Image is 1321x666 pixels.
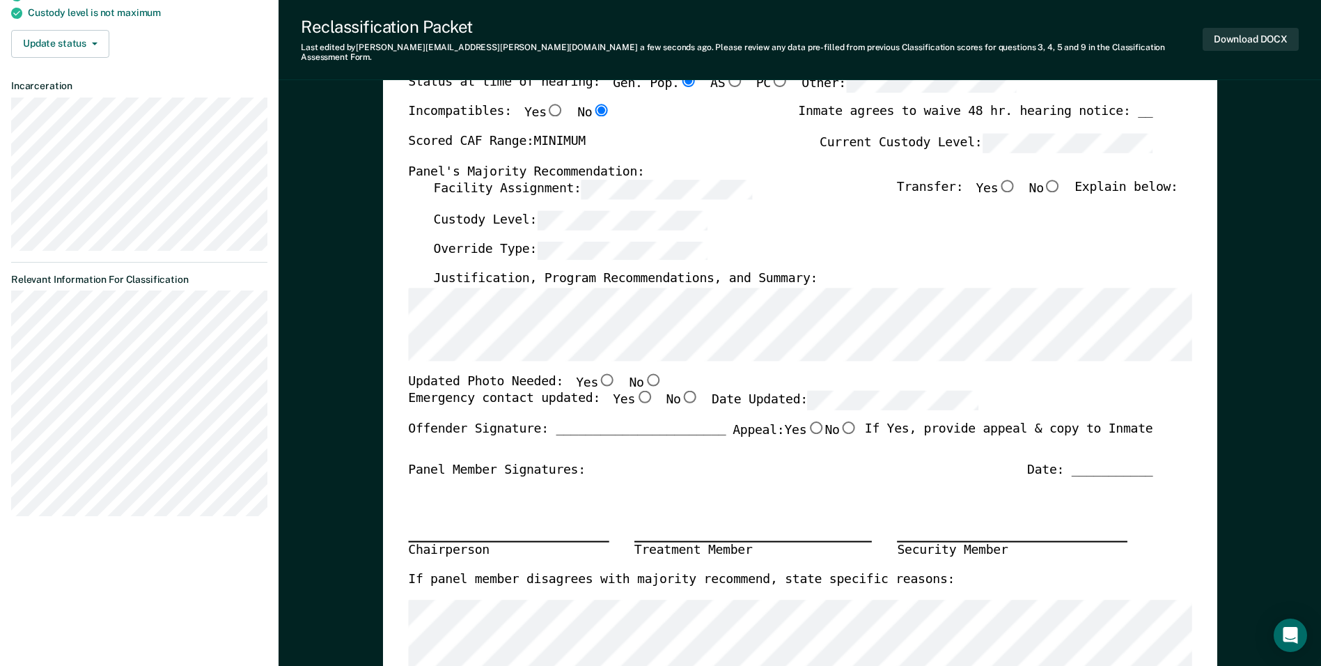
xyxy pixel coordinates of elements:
[643,373,662,386] input: No
[576,373,616,392] label: Yes
[433,271,818,288] label: Justification, Program Recommendations, and Summary:
[756,74,788,93] label: PC
[613,74,698,93] label: Gen. Pop.
[634,541,872,559] div: Treatment Member
[976,180,1016,199] label: Yes
[712,391,978,410] label: Date Updated:
[11,80,267,92] dt: Incarceration
[408,572,955,589] label: If panel member disagrees with majority recommend, state specific reasons:
[28,7,267,19] div: Custody level is not
[897,180,1178,210] div: Transfer: Explain below:
[408,391,978,421] div: Emergency contact updated:
[433,240,708,259] label: Override Type:
[802,74,1017,93] label: Other:
[629,373,662,392] label: No
[635,391,653,403] input: Yes
[1274,619,1307,652] div: Open Intercom Messenger
[408,164,1152,180] div: Panel's Majority Recommendation:
[1203,28,1299,51] button: Download DOCX
[537,240,708,259] input: Override Type:
[577,104,610,123] label: No
[301,42,1203,63] div: Last edited by [PERSON_NAME][EMAIL_ADDRESS][PERSON_NAME][DOMAIN_NAME] . Please review any data pr...
[679,74,697,86] input: Gen. Pop.
[408,104,610,134] div: Incompatibles:
[806,421,824,434] input: Yes
[982,133,1152,152] input: Current Custody Level:
[433,180,751,199] label: Facility Assignment:
[846,74,1017,93] input: Other:
[784,421,824,440] label: Yes
[433,210,708,229] label: Custody Level:
[117,7,161,18] span: maximum
[581,180,751,199] input: Facility Assignment:
[733,421,858,451] label: Appeal:
[408,133,586,152] label: Scored CAF Range: MINIMUM
[11,274,267,286] dt: Relevant Information For Classification
[408,421,1152,462] div: Offender Signature: _______________________ If Yes, provide appeal & copy to Inmate
[1027,462,1152,479] div: Date: ___________
[998,180,1016,192] input: Yes
[771,74,789,86] input: PC
[524,104,565,123] label: Yes
[598,373,616,386] input: Yes
[897,541,1127,559] div: Security Member
[1029,180,1061,199] label: No
[666,391,698,410] label: No
[640,42,712,52] span: a few seconds ago
[839,421,857,434] input: No
[408,462,586,479] div: Panel Member Signatures:
[808,391,978,410] input: Date Updated:
[11,30,109,58] button: Update status
[408,74,1017,104] div: Status at time of hearing:
[710,74,743,93] label: AS
[408,373,662,392] div: Updated Photo Needed:
[798,104,1152,134] div: Inmate agrees to waive 48 hr. hearing notice: __
[1044,180,1062,192] input: No
[680,391,698,403] input: No
[820,133,1152,152] label: Current Custody Level:
[546,104,564,117] input: Yes
[592,104,610,117] input: No
[537,210,708,229] input: Custody Level:
[408,541,609,559] div: Chairperson
[301,17,1203,37] div: Reclassification Packet
[613,391,653,410] label: Yes
[725,74,743,86] input: AS
[824,421,857,440] label: No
